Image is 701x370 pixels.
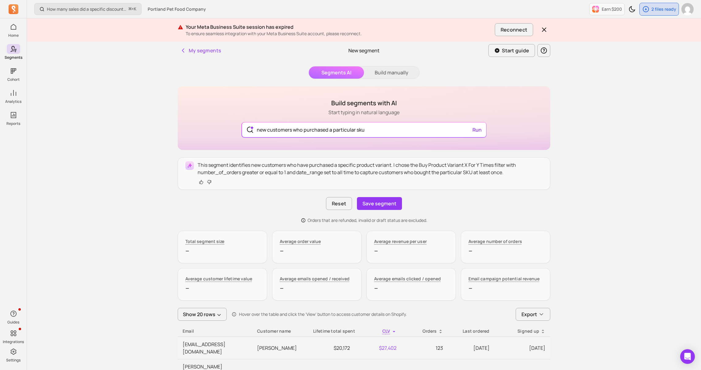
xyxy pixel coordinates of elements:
[183,328,247,334] div: Email
[355,337,401,359] td: $27,402
[134,7,136,12] kbd: K
[468,238,522,245] p: Average number of orders
[602,6,622,12] p: Earn $200
[348,47,380,54] p: New segment
[129,6,136,12] span: +
[5,55,22,60] p: Segments
[178,308,227,321] button: Show 20 rows
[47,6,126,12] p: How many sales did a specific discount code generate?
[357,197,402,210] button: Save segment
[499,328,545,334] div: Signed up
[374,246,448,256] p: --
[252,122,476,137] input: Search from prebuilt segments or create your own starting with “Customers who” ...
[328,99,400,107] h1: Build segments with AI
[680,349,695,364] div: Open Intercom Messenger
[178,44,223,57] button: My segments
[313,328,350,334] div: Lifetime total spent
[651,6,676,12] p: 2 files ready
[308,217,427,223] p: Orders that are refunded, invalid or draft status are excluded.
[186,31,492,37] p: To ensure seamless integration with your Meta Business Suite account, please reconnect.
[239,311,407,317] p: Hover over the table and click the 'View' button to access customer details on Shopify.
[257,328,303,334] p: Customer name
[374,283,448,293] p: --
[468,246,543,256] p: --
[681,3,694,15] img: avatar
[626,3,638,15] button: Toggle dark mode
[374,276,441,282] p: Average emails clicked / opened
[128,6,132,13] kbd: ⌘
[6,358,21,363] p: Settings
[406,328,443,334] div: Orders
[3,339,24,344] p: Integrations
[280,246,354,256] p: --
[521,311,537,318] span: Export
[186,23,492,31] p: Your Meta Business Suite session has expired
[382,328,390,334] span: CLV
[178,337,252,359] td: [EMAIL_ADDRESS][DOMAIN_NAME]
[7,320,19,325] p: Guides
[328,109,400,116] p: Start typing in natural language
[6,121,20,126] p: Reports
[198,161,543,176] p: This segment identifies new customers who have purchased a specific product variant. I chose the ...
[5,99,21,104] p: Analytics
[144,4,210,15] button: Portland Pet Food Company
[589,3,625,15] button: Earn $200
[516,308,550,321] button: Export
[453,344,490,352] p: [DATE]
[495,23,533,36] button: Reconnect
[185,276,252,282] p: Average customer lifetime value
[639,3,679,16] button: 2 files ready
[453,328,490,334] div: Last ordered
[185,283,260,293] p: --
[470,124,484,136] button: Run
[148,6,206,12] span: Portland Pet Food Company
[34,3,142,15] button: How many sales did a specific discount code generate?⌘+K
[280,283,354,293] p: --
[280,276,350,282] p: Average emails opened / received
[7,77,20,82] p: Cohort
[280,238,321,245] p: Average order value
[7,308,20,326] button: Guides
[185,246,260,256] p: --
[499,344,545,352] p: [DATE]
[401,337,448,359] td: 123
[374,238,427,245] p: Average revenue per user
[468,283,543,293] p: --
[257,344,303,352] p: [PERSON_NAME]
[488,44,535,57] button: Start guide
[185,238,224,245] p: Total segment size
[309,66,364,79] button: Segments AI
[8,33,19,38] p: Home
[326,197,352,210] button: Reset
[502,47,529,54] p: Start guide
[308,337,355,359] td: $20,172
[364,66,419,79] button: Build manually
[468,276,540,282] p: Email campaign potential revenue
